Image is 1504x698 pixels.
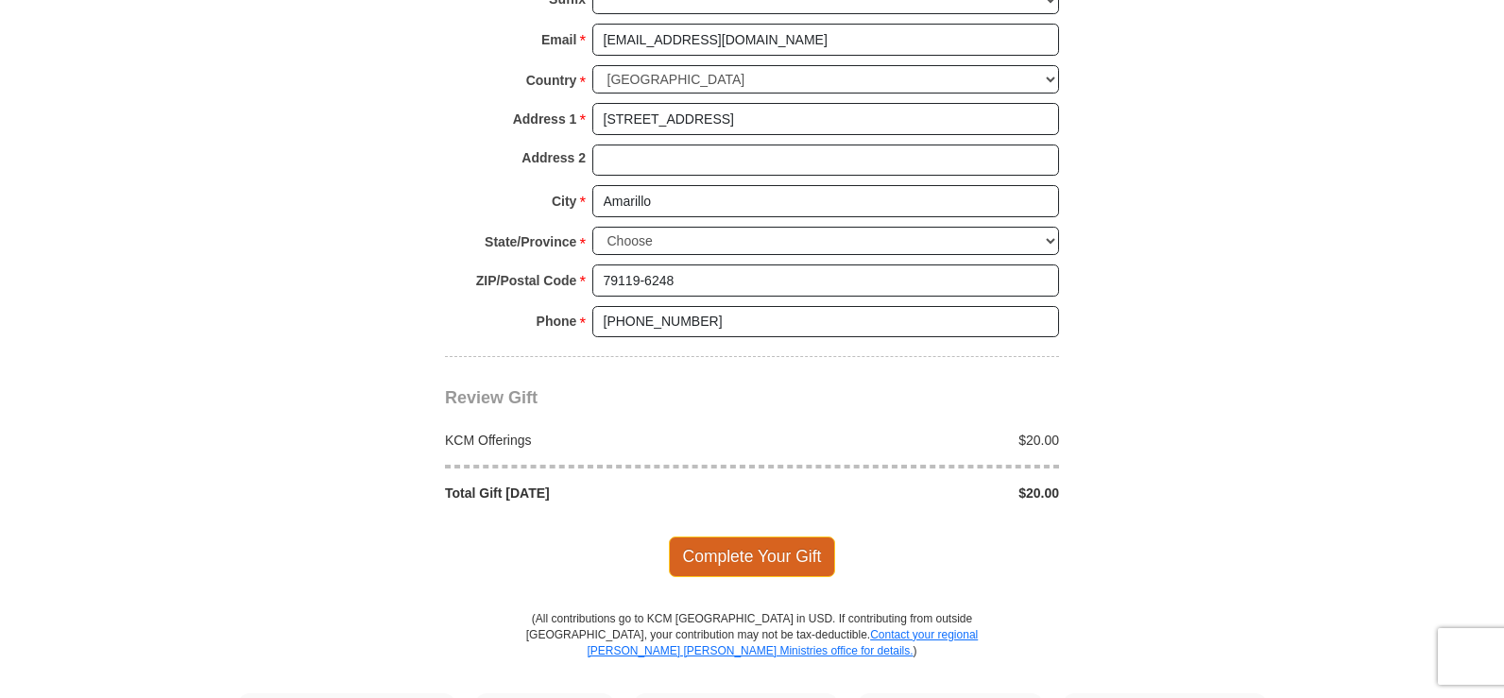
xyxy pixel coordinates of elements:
strong: Country [526,67,577,94]
strong: Address 1 [513,106,577,132]
strong: City [552,188,576,214]
div: KCM Offerings [436,431,753,450]
p: (All contributions go to KCM [GEOGRAPHIC_DATA] in USD. If contributing from outside [GEOGRAPHIC_D... [525,611,979,693]
strong: Address 2 [521,145,586,171]
strong: Email [541,26,576,53]
div: Total Gift [DATE] [436,484,753,502]
a: Contact your regional [PERSON_NAME] [PERSON_NAME] Ministries office for details. [587,628,978,657]
strong: Phone [537,308,577,334]
strong: ZIP/Postal Code [476,267,577,294]
span: Review Gift [445,388,538,407]
div: $20.00 [752,484,1069,502]
span: Complete Your Gift [669,536,836,576]
div: $20.00 [752,431,1069,450]
strong: State/Province [485,229,576,255]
